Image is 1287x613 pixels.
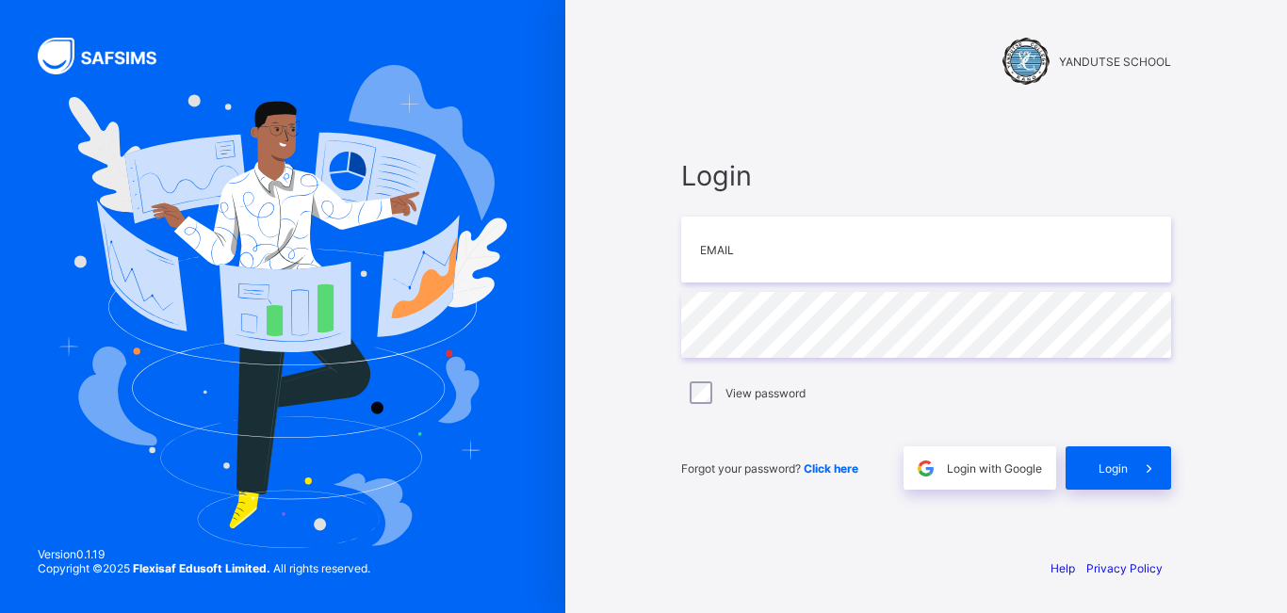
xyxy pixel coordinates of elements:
span: Forgot your password? [681,461,858,476]
a: Privacy Policy [1086,561,1163,575]
a: Click here [804,461,858,476]
span: Login with Google [947,461,1042,476]
span: Login [1099,461,1128,476]
img: google.396cfc9801f0270233282035f929180a.svg [915,458,937,479]
img: Hero Image [58,65,507,547]
span: Version 0.1.19 [38,547,370,561]
img: SAFSIMS Logo [38,38,179,74]
a: Help [1051,561,1075,575]
span: Copyright © 2025 All rights reserved. [38,561,370,575]
span: Login [681,159,1171,192]
strong: Flexisaf Edusoft Limited. [133,561,270,575]
label: View password [725,386,806,400]
span: YANDUTSE SCHOOL [1059,55,1171,69]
